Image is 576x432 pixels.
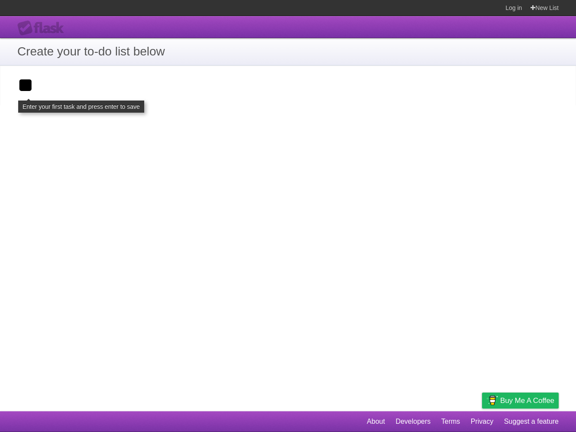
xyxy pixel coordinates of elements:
span: Buy me a coffee [500,393,554,408]
img: Buy me a coffee [486,393,498,408]
a: About [367,413,385,430]
h1: Create your to-do list below [17,42,559,61]
a: Privacy [471,413,493,430]
a: Terms [441,413,460,430]
a: Buy me a coffee [482,393,559,409]
a: Suggest a feature [504,413,559,430]
a: Developers [395,413,430,430]
div: Flask [17,20,69,36]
